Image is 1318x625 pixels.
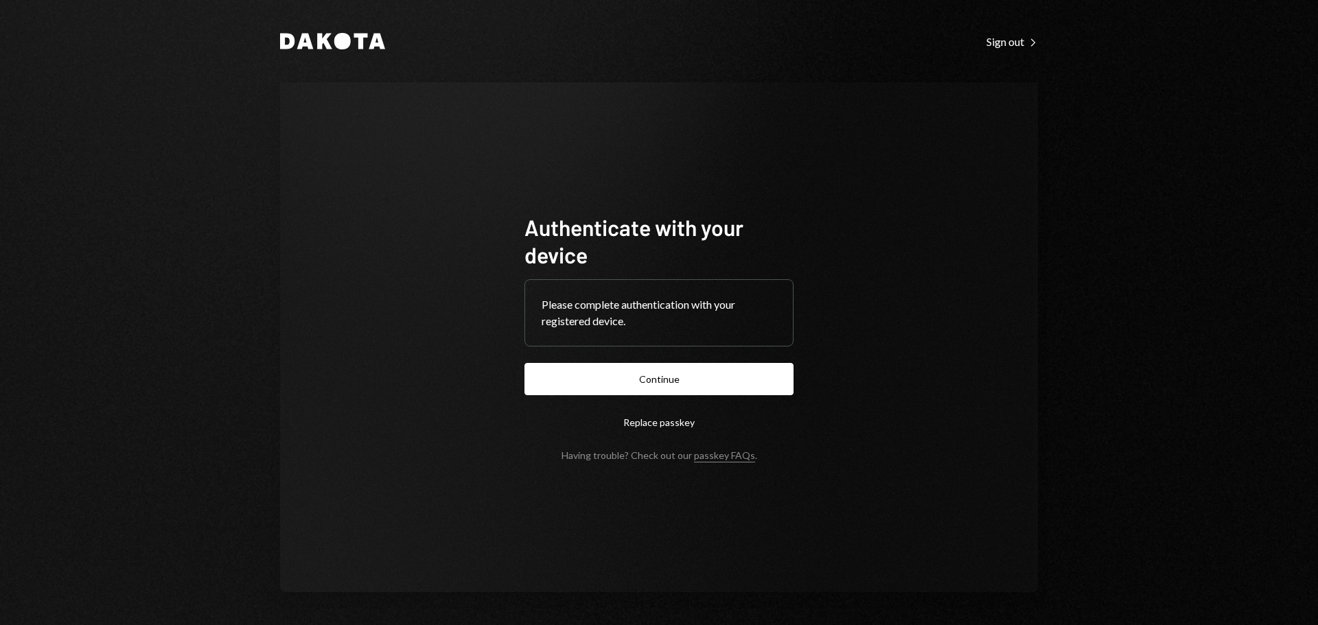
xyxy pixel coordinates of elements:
[986,34,1038,49] a: Sign out
[542,296,776,329] div: Please complete authentication with your registered device.
[562,449,757,461] div: Having trouble? Check out our .
[524,406,794,438] button: Replace passkey
[524,213,794,268] h1: Authenticate with your device
[524,363,794,395] button: Continue
[986,35,1038,49] div: Sign out
[694,449,755,462] a: passkey FAQs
